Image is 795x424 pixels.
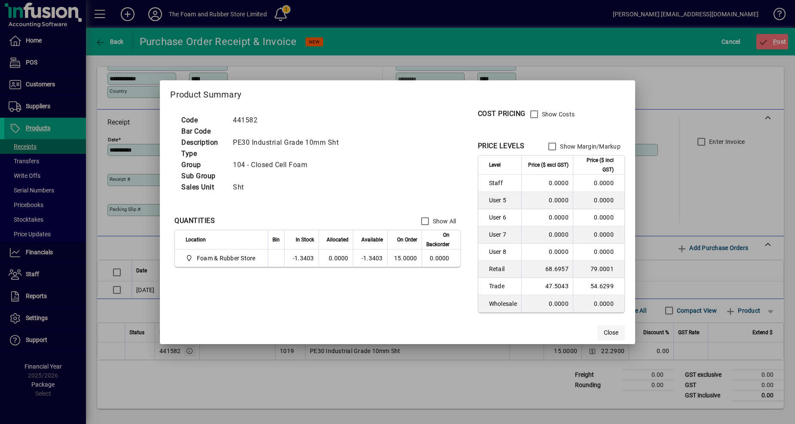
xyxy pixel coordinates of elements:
[521,192,573,209] td: 0.0000
[177,148,229,159] td: Type
[489,299,517,308] span: Wholesale
[521,209,573,226] td: 0.0000
[478,109,526,119] div: COST PRICING
[177,137,229,148] td: Description
[521,226,573,244] td: 0.0000
[528,160,569,170] span: Price ($ excl GST)
[186,235,206,244] span: Location
[521,261,573,278] td: 68.6957
[573,244,624,261] td: 0.0000
[489,160,501,170] span: Level
[174,216,215,226] div: QUANTITIES
[229,159,349,171] td: 104 - Closed Cell Foam
[296,235,314,244] span: In Stock
[578,156,614,174] span: Price ($ incl GST)
[521,244,573,261] td: 0.0000
[426,230,449,249] span: On Backorder
[573,261,624,278] td: 79.0001
[558,142,621,151] label: Show Margin/Markup
[573,226,624,244] td: 0.0000
[177,171,229,182] td: Sub Group
[521,175,573,192] td: 0.0000
[489,282,517,290] span: Trade
[272,235,280,244] span: Bin
[160,80,635,105] h2: Product Summary
[197,254,256,262] span: Foam & Rubber Store
[177,159,229,171] td: Group
[489,179,517,187] span: Staff
[573,192,624,209] td: 0.0000
[229,115,349,126] td: 441582
[540,110,575,119] label: Show Costs
[521,278,573,295] td: 47.5043
[573,278,624,295] td: 54.6299
[489,196,517,204] span: User 5
[573,175,624,192] td: 0.0000
[229,182,349,193] td: Sht
[177,115,229,126] td: Code
[397,235,417,244] span: On Order
[597,325,625,341] button: Close
[604,328,618,337] span: Close
[521,295,573,312] td: 0.0000
[573,295,624,312] td: 0.0000
[177,126,229,137] td: Bar Code
[489,265,517,273] span: Retail
[489,230,517,239] span: User 7
[229,137,349,148] td: PE30 Industrial Grade 10mm Sht
[489,213,517,222] span: User 6
[478,141,525,151] div: PRICE LEVELS
[489,247,517,256] span: User 8
[422,250,460,267] td: 0.0000
[284,250,318,267] td: -1.3403
[177,182,229,193] td: Sales Unit
[186,253,259,263] span: Foam & Rubber Store
[353,250,387,267] td: -1.3403
[394,255,417,262] span: 15.0000
[318,250,353,267] td: 0.0000
[431,217,456,226] label: Show All
[327,235,349,244] span: Allocated
[361,235,383,244] span: Available
[573,209,624,226] td: 0.0000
